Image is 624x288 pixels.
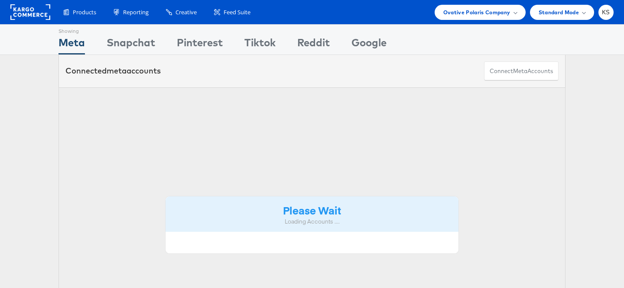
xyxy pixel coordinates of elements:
div: Snapchat [107,35,155,54]
span: Standard Mode [539,8,579,17]
div: Pinterest [177,35,223,54]
span: Creative [175,8,197,16]
span: Products [73,8,96,16]
button: ConnectmetaAccounts [484,61,559,81]
span: meta [107,66,127,76]
span: Feed Suite [224,8,250,16]
div: Meta [58,35,85,54]
span: KS [602,10,610,15]
span: Ovative Polaris Company [443,8,510,17]
div: Loading Accounts .... [172,218,452,226]
div: Reddit [297,35,330,54]
div: Connected accounts [65,65,161,77]
span: meta [513,67,527,75]
div: Showing [58,25,85,35]
strong: Please Wait [283,203,341,217]
div: Google [351,35,387,54]
div: Tiktok [244,35,276,54]
span: Reporting [123,8,149,16]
